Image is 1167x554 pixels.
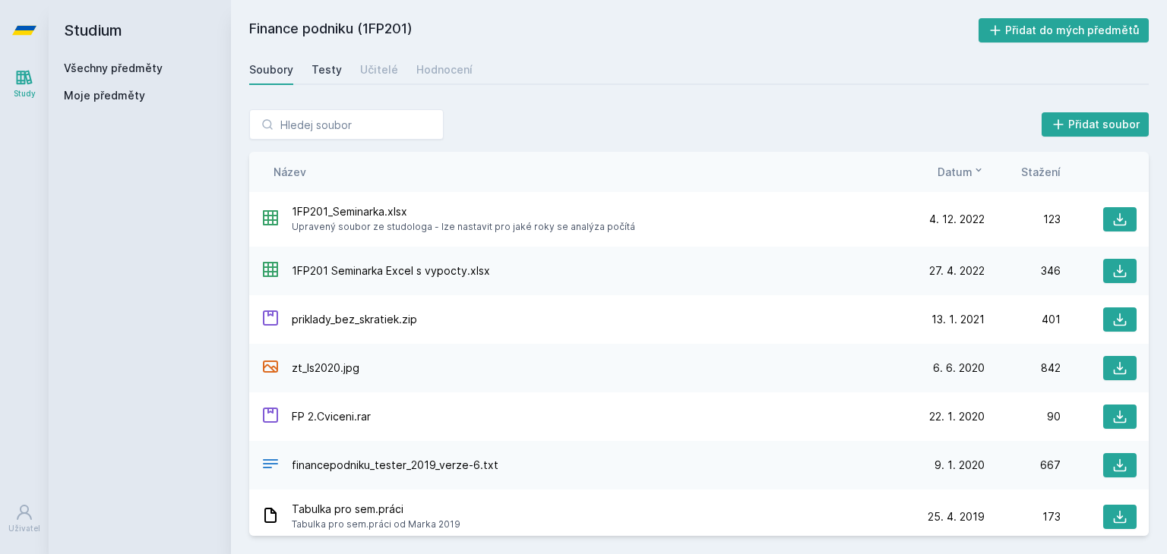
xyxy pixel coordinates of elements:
[985,263,1061,279] div: 346
[261,309,280,331] div: ZIP
[3,496,46,542] a: Uživatel
[938,164,985,180] button: Datum
[938,164,972,180] span: Datum
[64,88,145,103] span: Moje předměty
[3,61,46,107] a: Study
[261,455,280,477] div: TXT
[929,409,985,424] span: 22. 1. 2020
[985,458,1061,473] div: 667
[292,458,498,473] span: financepodniku_tester_2019_verze-6.txt
[360,55,398,85] a: Učitelé
[979,18,1150,42] button: Přidat do mých předmětů
[292,312,417,327] span: priklady_bez_skratiek.zip
[249,18,979,42] h2: Finance podniku (1FP201)
[292,517,460,532] span: Tabulka pro sem.práci od Marka 2019
[261,260,280,282] div: XLSX
[292,502,460,517] span: Tabulka pro sem.práci
[249,55,293,85] a: Soubory
[292,263,490,279] span: 1FP201 Seminarka Excel s vypocty.xlsx
[312,55,342,85] a: Testy
[292,219,635,235] span: Upravený soubor ze studologa - lze nastavit pro jaké roky se analýza počítá
[929,263,985,279] span: 27. 4. 2022
[261,357,280,379] div: JPG
[935,458,985,473] span: 9. 1. 2020
[931,312,985,327] span: 13. 1. 2021
[64,61,163,74] a: Všechny předměty
[249,62,293,77] div: Soubory
[8,523,40,534] div: Uživatel
[292,360,359,376] span: zt_ls2020.jpg
[1042,112,1150,137] button: Přidat soubor
[261,209,280,231] div: XLSX
[933,360,985,376] span: 6. 6. 2020
[292,409,371,424] span: FP 2.Cviceni.rar
[249,109,444,140] input: Hledej soubor
[360,62,398,77] div: Učitelé
[985,212,1061,227] div: 123
[312,62,342,77] div: Testy
[985,509,1061,524] div: 173
[985,409,1061,424] div: 90
[416,55,473,85] a: Hodnocení
[928,509,985,524] span: 25. 4. 2019
[929,212,985,227] span: 4. 12. 2022
[1021,164,1061,180] button: Stažení
[985,312,1061,327] div: 401
[416,62,473,77] div: Hodnocení
[985,360,1061,376] div: 842
[292,204,635,219] span: 1FP201_Seminarka.xlsx
[14,88,36,99] div: Study
[274,164,306,180] button: Název
[261,406,280,428] div: RAR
